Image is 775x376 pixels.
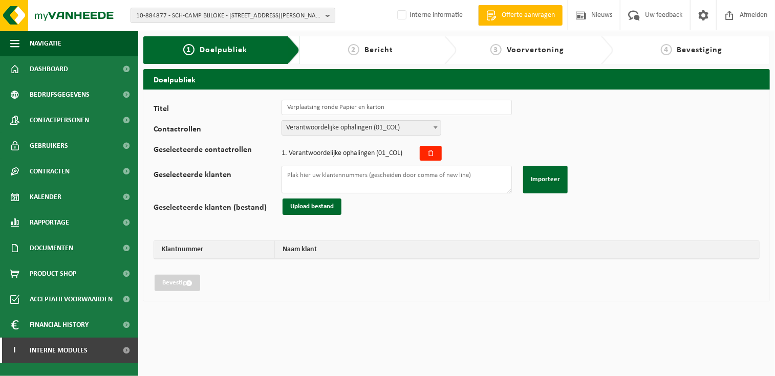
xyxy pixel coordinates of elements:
[30,286,113,312] span: Acceptatievoorwaarden
[155,275,200,291] button: Bevestig
[282,120,441,136] span: Verantwoordelijke ophalingen (01_COL)
[154,241,275,259] th: Klantnummer
[283,198,341,215] button: Upload bestand
[183,44,195,55] span: 1
[30,107,89,133] span: Contactpersonen
[131,8,335,23] button: 10-884877 - SCH-CAMP BIJLOKE - [STREET_ADDRESS][PERSON_NAME]
[30,261,76,286] span: Product Shop
[30,31,61,56] span: Navigatie
[478,5,563,26] a: Offerte aanvragen
[490,44,502,55] span: 3
[661,44,672,55] span: 4
[348,44,359,55] span: 2
[30,312,89,338] span: Financial History
[30,338,88,363] span: Interne modules
[154,125,282,136] label: Contactrollen
[275,241,759,259] th: Naam klant
[154,204,282,215] label: Geselecteerde klanten (bestand)
[507,46,564,54] span: Voorvertoning
[282,121,441,135] span: Verantwoordelijke ophalingen (01_COL)
[30,184,61,210] span: Kalender
[10,338,19,363] span: I
[30,235,73,261] span: Documenten
[154,171,282,193] label: Geselecteerde klanten
[364,46,393,54] span: Bericht
[30,159,70,184] span: Contracten
[523,166,568,193] button: Importeer
[30,56,68,82] span: Dashboard
[499,10,557,20] span: Offerte aanvragen
[30,82,90,107] span: Bedrijfsgegevens
[30,210,69,235] span: Rapportage
[30,133,68,159] span: Gebruikers
[136,8,321,24] span: 10-884877 - SCH-CAMP BIJLOKE - [STREET_ADDRESS][PERSON_NAME]
[677,46,723,54] span: Bevestiging
[154,146,282,161] label: Geselecteerde contactrollen
[282,149,285,157] span: 1
[154,105,282,115] label: Titel
[395,8,463,23] label: Interne informatie
[282,150,402,157] span: . Verantwoordelijke ophalingen (01_COL)
[200,46,247,54] span: Doelpubliek
[143,69,770,89] h2: Doelpubliek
